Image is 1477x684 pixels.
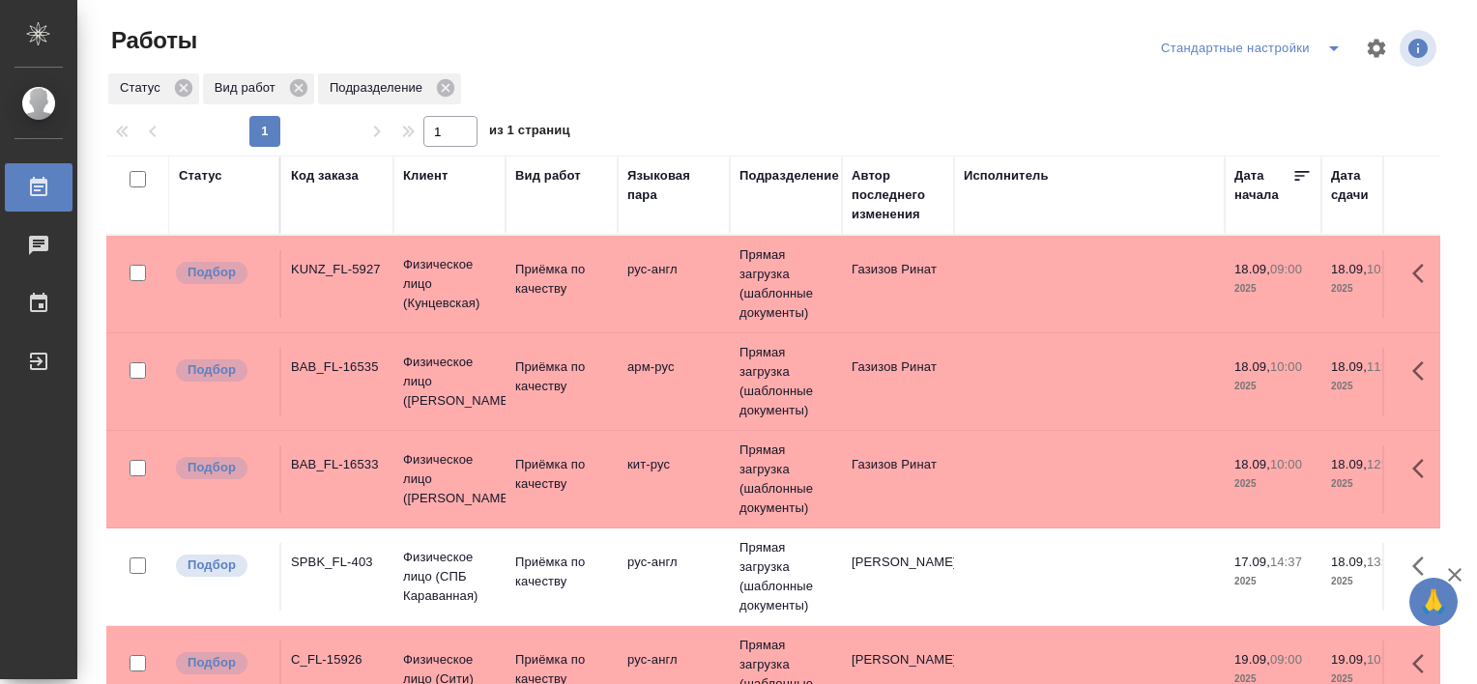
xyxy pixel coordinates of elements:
[1417,582,1450,622] span: 🙏
[188,556,236,575] p: Подбор
[318,73,461,104] div: Подразделение
[730,528,842,625] td: Прямая загрузка (шаблонные документы)
[1331,652,1367,667] p: 19.09,
[842,348,954,415] td: Газизов Ринат
[739,166,839,185] div: Подразделение
[730,236,842,332] td: Прямая загрузка (шаблонные документы)
[1331,377,1408,396] p: 2025
[120,78,167,98] p: Статус
[964,166,1049,185] div: Исполнитель
[291,260,384,279] div: KUNZ_FL-5927
[403,166,448,185] div: Клиент
[403,353,496,411] p: Физическое лицо ([PERSON_NAME])
[174,553,270,579] div: Можно подбирать исполнителей
[291,357,384,377] div: BAB_FL-16535
[627,166,720,205] div: Языковая пара
[1367,359,1399,374] p: 11:00
[489,119,570,147] span: из 1 страниц
[174,260,270,286] div: Можно подбирать исполнителей
[842,543,954,611] td: [PERSON_NAME]
[174,650,270,676] div: Можно подбирать исполнителей
[179,166,222,185] div: Статус
[730,431,842,527] td: Прямая загрузка (шаблонные документы)
[1331,166,1389,205] div: Дата сдачи
[1331,262,1367,276] p: 18.09,
[1234,572,1312,591] p: 2025
[174,455,270,481] div: Можно подбирать исполнителей
[842,445,954,513] td: Газизов Ринат
[1234,377,1312,396] p: 2025
[1367,457,1399,471] p: 12:00
[1234,359,1270,374] p: 18.09,
[1401,445,1447,492] button: Здесь прячутся важные кнопки
[1331,474,1408,494] p: 2025
[174,357,270,384] div: Можно подбирать исполнителей
[618,250,730,318] td: рус-англ
[1331,279,1408,299] p: 2025
[1234,262,1270,276] p: 18.09,
[403,548,496,606] p: Физическое лицо (СПБ Караванная)
[1401,348,1447,394] button: Здесь прячутся важные кнопки
[291,650,384,670] div: C_FL-15926
[618,348,730,415] td: арм-рус
[291,455,384,474] div: BAB_FL-16533
[1234,474,1312,494] p: 2025
[1331,555,1367,569] p: 18.09,
[291,553,384,572] div: SPBK_FL-403
[203,73,314,104] div: Вид работ
[515,260,608,299] p: Приёмка по качеству
[1367,555,1399,569] p: 13:00
[108,73,199,104] div: Статус
[730,333,842,430] td: Прямая загрузка (шаблонные документы)
[106,25,197,56] span: Работы
[852,166,944,224] div: Автор последнего изменения
[1270,262,1302,276] p: 09:00
[188,653,236,672] p: Подбор
[1331,457,1367,471] p: 18.09,
[188,263,236,282] p: Подбор
[515,455,608,494] p: Приёмка по качеству
[1234,166,1292,205] div: Дата начала
[515,553,608,591] p: Приёмка по качеству
[403,255,496,313] p: Физическое лицо (Кунцевская)
[1156,33,1353,64] div: split button
[188,360,236,380] p: Подбор
[515,166,581,185] div: Вид работ
[1401,543,1447,589] button: Здесь прячутся важные кнопки
[1409,578,1458,626] button: 🙏
[1367,652,1399,667] p: 10:00
[842,250,954,318] td: Газизов Ринат
[215,78,282,98] p: Вид работ
[1270,359,1302,374] p: 10:00
[1234,457,1270,471] p: 18.09,
[618,543,730,611] td: рус-англ
[1270,555,1302,569] p: 14:37
[1234,652,1270,667] p: 19.09,
[403,450,496,508] p: Физическое лицо ([PERSON_NAME])
[330,78,429,98] p: Подразделение
[1234,555,1270,569] p: 17.09,
[1401,250,1447,297] button: Здесь прячутся важные кнопки
[515,357,608,396] p: Приёмка по качеству
[1234,279,1312,299] p: 2025
[1270,457,1302,471] p: 10:00
[618,445,730,513] td: кит-рус
[1331,572,1408,591] p: 2025
[291,166,359,185] div: Код заказа
[1331,359,1367,374] p: 18.09,
[188,458,236,477] p: Подбор
[1367,262,1399,276] p: 10:00
[1270,652,1302,667] p: 09:00
[1353,25,1400,71] span: Настроить таблицу
[1400,30,1440,67] span: Посмотреть информацию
